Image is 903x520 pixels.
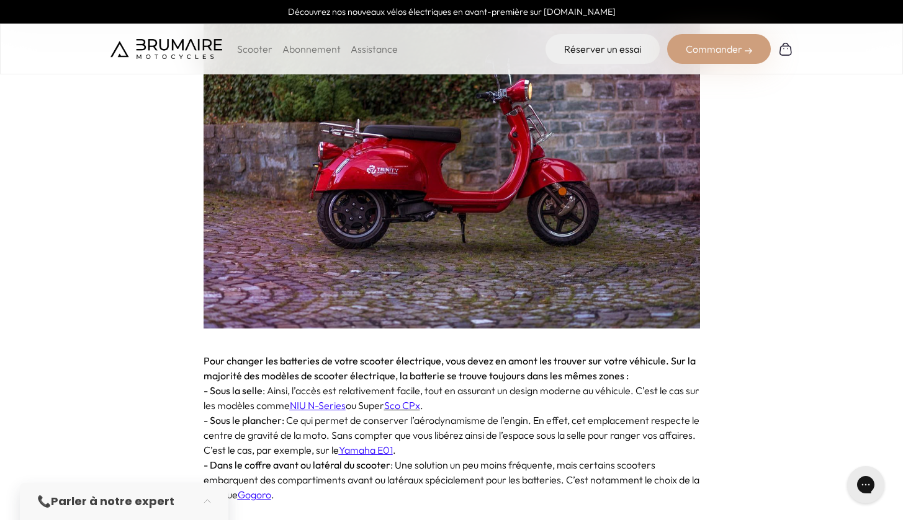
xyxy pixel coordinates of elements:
a: NIU N-Series [290,399,346,412]
b: - Dans le coffre avant ou latéral du scooter [204,459,390,471]
span: : Ainsi, l’accès est relativement facile, tout en assurant un design moderne au véhicule. C’est l... [204,384,699,412]
span: ou Super [346,399,384,412]
img: Panier [778,42,793,56]
a: Réserver un essai [546,34,660,64]
div: Commander [667,34,771,64]
a: Abonnement [282,43,341,55]
span: Pour changer les batteries de votre scooter électrique, vous devez en amont les trouver sur votre... [204,355,696,382]
span: . [420,399,423,412]
iframe: Gorgias live chat messenger [841,462,891,508]
a: Yamaha E01 [339,444,393,456]
a: Sco CPx [384,399,420,412]
p: Scooter [237,42,272,56]
a: Assistance [351,43,398,55]
p: : Ce qui permet de conserver l’aérodynamisme de l’engin. En effet, cet emplacement respecte le ce... [204,413,700,457]
a: Gogoro [238,488,271,501]
p: : Une solution un peu moins fréquente, mais certains scooters embarquent des compartiments avant ... [204,457,700,502]
img: Brumaire Motocycles [110,39,222,59]
img: right-arrow-2.png [745,47,752,55]
b: - Sous la selle [204,384,263,397]
b: - Sous le plancher [204,414,282,426]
